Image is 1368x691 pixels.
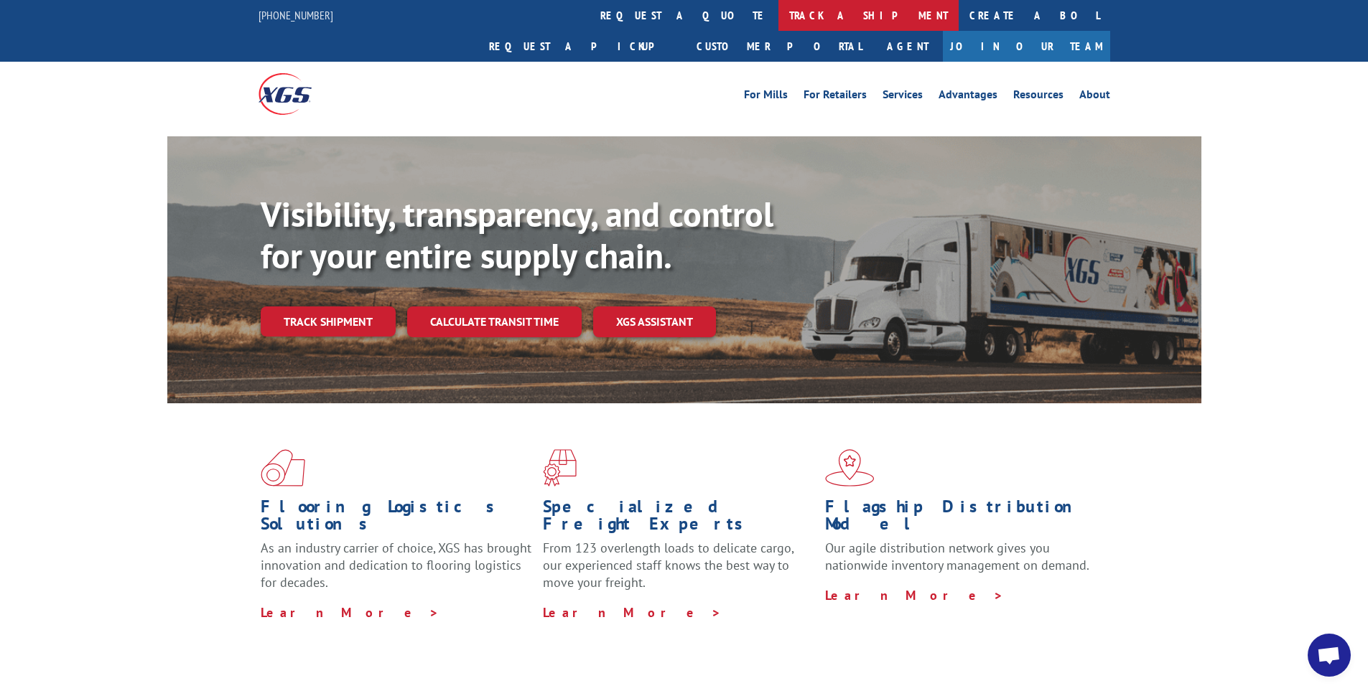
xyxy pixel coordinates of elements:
[883,89,923,105] a: Services
[825,449,875,486] img: xgs-icon-flagship-distribution-model-red
[744,89,788,105] a: For Mills
[825,498,1097,540] h1: Flagship Distribution Model
[1013,89,1064,105] a: Resources
[543,498,814,540] h1: Specialized Freight Experts
[873,31,943,62] a: Agent
[259,8,333,22] a: [PHONE_NUMBER]
[825,540,1089,573] span: Our agile distribution network gives you nationwide inventory management on demand.
[261,498,532,540] h1: Flooring Logistics Solutions
[261,192,773,278] b: Visibility, transparency, and control for your entire supply chain.
[261,604,439,621] a: Learn More >
[543,540,814,603] p: From 123 overlength loads to delicate cargo, our experienced staff knows the best way to move you...
[593,306,716,337] a: XGS ASSISTANT
[804,89,867,105] a: For Retailers
[407,306,582,337] a: Calculate transit time
[686,31,873,62] a: Customer Portal
[1308,634,1351,677] a: Open chat
[543,604,722,621] a: Learn More >
[543,449,577,486] img: xgs-icon-focused-on-flooring-red
[261,540,531,591] span: As an industry carrier of choice, XGS has brought innovation and dedication to flooring logistics...
[939,89,997,105] a: Advantages
[261,306,396,337] a: Track shipment
[943,31,1110,62] a: Join Our Team
[1079,89,1110,105] a: About
[261,449,305,486] img: xgs-icon-total-supply-chain-intelligence-red
[825,587,1004,603] a: Learn More >
[478,31,686,62] a: Request a pickup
